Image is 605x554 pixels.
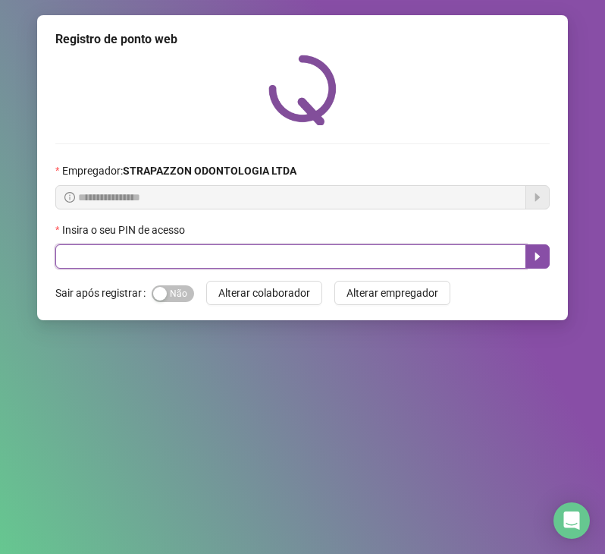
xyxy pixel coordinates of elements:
[268,55,337,125] img: QRPoint
[123,165,296,177] strong: STRAPAZZON ODONTOLOGIA LTDA
[55,281,152,305] label: Sair após registrar
[55,30,550,49] div: Registro de ponto web
[62,162,296,179] span: Empregador :
[334,281,450,305] button: Alterar empregador
[531,250,544,263] span: caret-right
[553,502,590,539] div: Open Intercom Messenger
[64,192,75,203] span: info-circle
[55,222,195,238] label: Insira o seu PIN de acesso
[206,281,322,305] button: Alterar colaborador
[218,285,310,301] span: Alterar colaborador
[346,285,438,301] span: Alterar empregador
